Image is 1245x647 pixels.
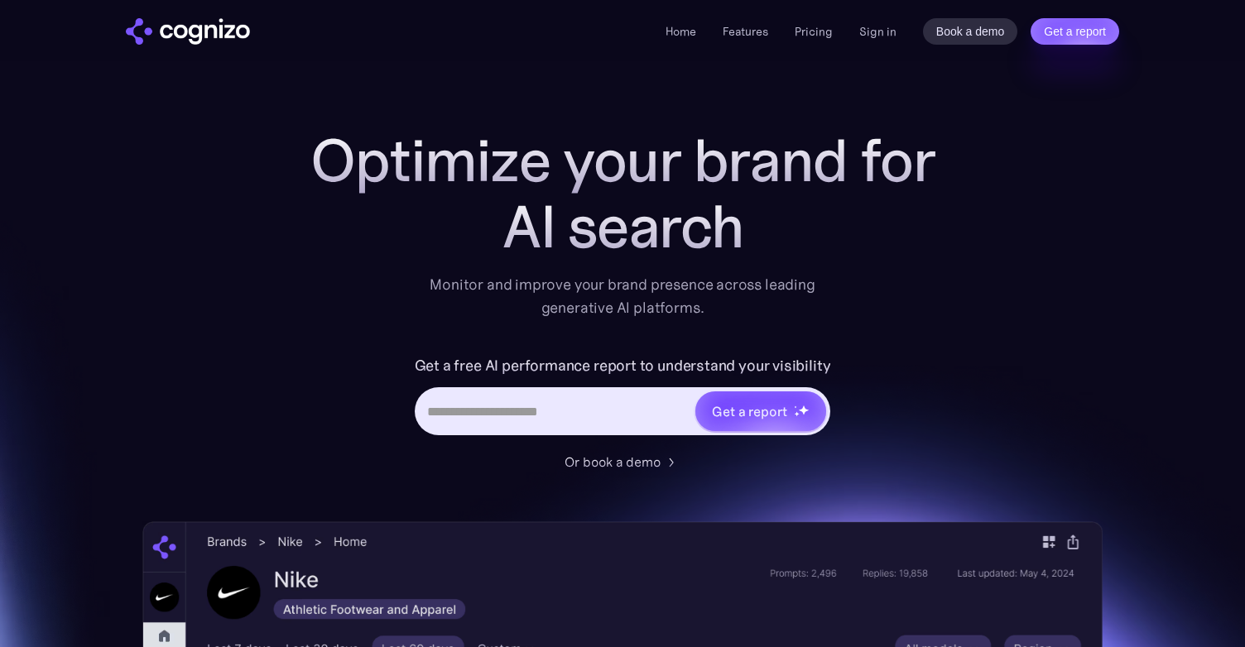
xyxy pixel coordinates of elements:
div: AI search [291,194,954,260]
img: star [798,405,809,415]
a: Home [666,24,696,39]
img: star [794,405,796,408]
div: Or book a demo [565,452,661,472]
a: Get a report [1031,18,1119,45]
img: star [794,411,800,417]
a: home [126,18,250,45]
a: Pricing [795,24,833,39]
form: Hero URL Input Form [415,352,831,443]
a: Sign in [859,22,896,41]
div: Get a report [712,401,786,421]
div: Monitor and improve your brand presence across leading generative AI platforms. [419,273,826,319]
a: Get a reportstarstarstar [694,390,828,433]
a: Book a demo [923,18,1018,45]
a: Features [723,24,768,39]
a: Or book a demo [565,452,680,472]
img: cognizo logo [126,18,250,45]
h1: Optimize your brand for [291,127,954,194]
label: Get a free AI performance report to understand your visibility [415,352,831,379]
